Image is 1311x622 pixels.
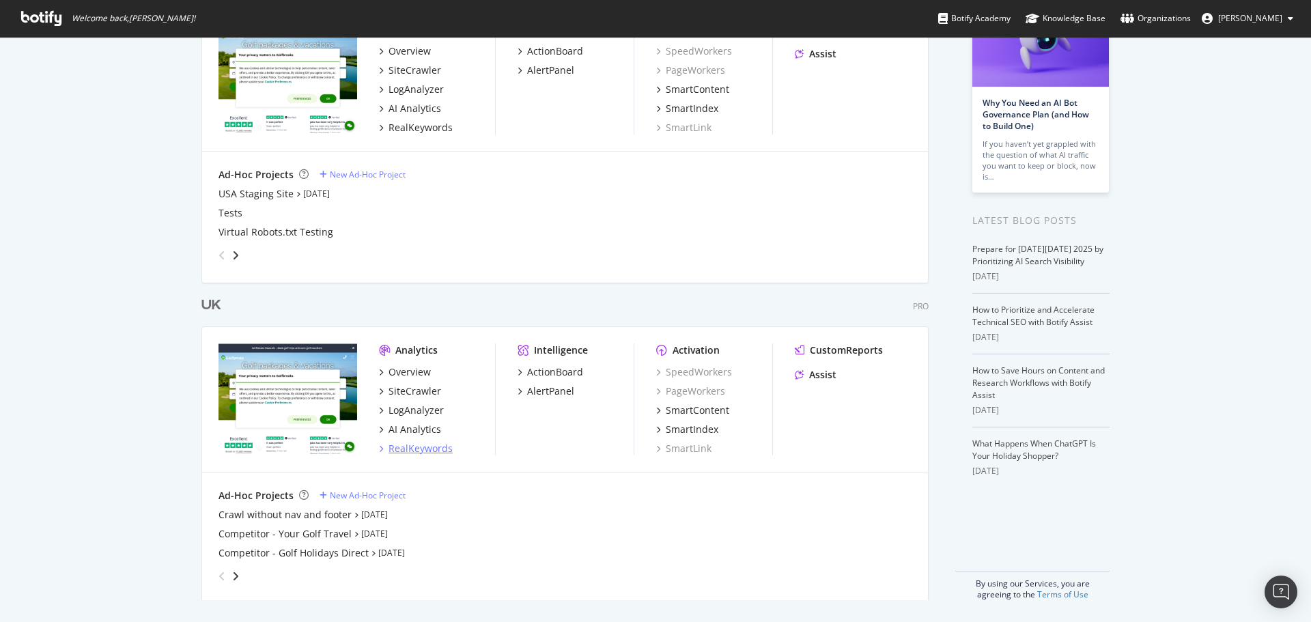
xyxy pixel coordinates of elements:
[213,565,231,587] div: angle-left
[330,169,406,180] div: New Ad-Hoc Project
[218,527,352,541] a: Competitor - Your Golf Travel
[218,187,294,201] a: USA Staging Site
[972,365,1105,401] a: How to Save Hours on Content and Research Workflows with Botify Assist
[518,365,583,379] a: ActionBoard
[656,44,732,58] a: SpeedWorkers
[379,63,441,77] a: SiteCrawler
[379,102,441,115] a: AI Analytics
[534,343,588,357] div: Intelligence
[378,547,405,559] a: [DATE]
[518,384,574,398] a: AlertPanel
[972,465,1110,477] div: [DATE]
[656,121,711,135] a: SmartLink
[72,13,195,24] span: Welcome back, [PERSON_NAME] !
[389,384,441,398] div: SiteCrawler
[938,12,1011,25] div: Botify Academy
[395,343,438,357] div: Analytics
[218,508,352,522] a: Crawl without nav and footer
[201,296,227,315] a: UK
[389,44,431,58] div: Overview
[320,490,406,501] a: New Ad-Hoc Project
[320,169,406,180] a: New Ad-Hoc Project
[379,384,441,398] a: SiteCrawler
[218,168,294,182] div: Ad-Hoc Projects
[666,102,718,115] div: SmartIndex
[218,343,357,454] img: www.golfbreaks.com/en-gb/
[218,206,242,220] a: Tests
[379,83,444,96] a: LogAnalyzer
[379,404,444,417] a: LogAnalyzer
[656,384,725,398] a: PageWorkers
[379,44,431,58] a: Overview
[218,489,294,503] div: Ad-Hoc Projects
[656,83,729,96] a: SmartContent
[231,249,240,262] div: angle-right
[218,546,369,560] a: Competitor - Golf Holidays Direct
[1191,8,1304,29] button: [PERSON_NAME]
[389,442,453,455] div: RealKeywords
[379,365,431,379] a: Overview
[201,296,221,315] div: UK
[972,243,1103,267] a: Prepare for [DATE][DATE] 2025 by Prioritizing AI Search Visibility
[972,213,1110,228] div: Latest Blog Posts
[527,384,574,398] div: AlertPanel
[972,404,1110,416] div: [DATE]
[809,368,836,382] div: Assist
[1037,589,1088,600] a: Terms of Use
[795,343,883,357] a: CustomReports
[527,365,583,379] div: ActionBoard
[1265,576,1297,608] div: Open Intercom Messenger
[810,343,883,357] div: CustomReports
[955,571,1110,600] div: By using our Services, you are agreeing to the
[913,300,929,312] div: Pro
[1218,12,1282,24] span: Tom Duncombe
[389,365,431,379] div: Overview
[213,244,231,266] div: angle-left
[361,528,388,539] a: [DATE]
[389,404,444,417] div: LogAnalyzer
[972,304,1095,328] a: How to Prioritize and Accelerate Technical SEO with Botify Assist
[972,270,1110,283] div: [DATE]
[218,225,333,239] a: Virtual Robots.txt Testing
[795,47,836,61] a: Assist
[1026,12,1105,25] div: Knowledge Base
[389,121,453,135] div: RealKeywords
[518,63,574,77] a: AlertPanel
[527,44,583,58] div: ActionBoard
[656,442,711,455] div: SmartLink
[983,97,1089,132] a: Why You Need an AI Bot Governance Plan (and How to Build One)
[795,368,836,382] a: Assist
[303,188,330,199] a: [DATE]
[231,569,240,583] div: angle-right
[379,423,441,436] a: AI Analytics
[389,423,441,436] div: AI Analytics
[666,404,729,417] div: SmartContent
[1120,12,1191,25] div: Organizations
[218,23,357,133] img: www.golfbreaks.com/en-us/
[361,509,388,520] a: [DATE]
[983,139,1099,182] div: If you haven’t yet grappled with the question of what AI traffic you want to keep or block, now is…
[656,102,718,115] a: SmartIndex
[972,331,1110,343] div: [DATE]
[972,438,1096,462] a: What Happens When ChatGPT Is Your Holiday Shopper?
[379,442,453,455] a: RealKeywords
[330,490,406,501] div: New Ad-Hoc Project
[389,83,444,96] div: LogAnalyzer
[379,121,453,135] a: RealKeywords
[666,83,729,96] div: SmartContent
[518,44,583,58] a: ActionBoard
[389,63,441,77] div: SiteCrawler
[673,343,720,357] div: Activation
[656,63,725,77] a: PageWorkers
[656,404,729,417] a: SmartContent
[656,423,718,436] a: SmartIndex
